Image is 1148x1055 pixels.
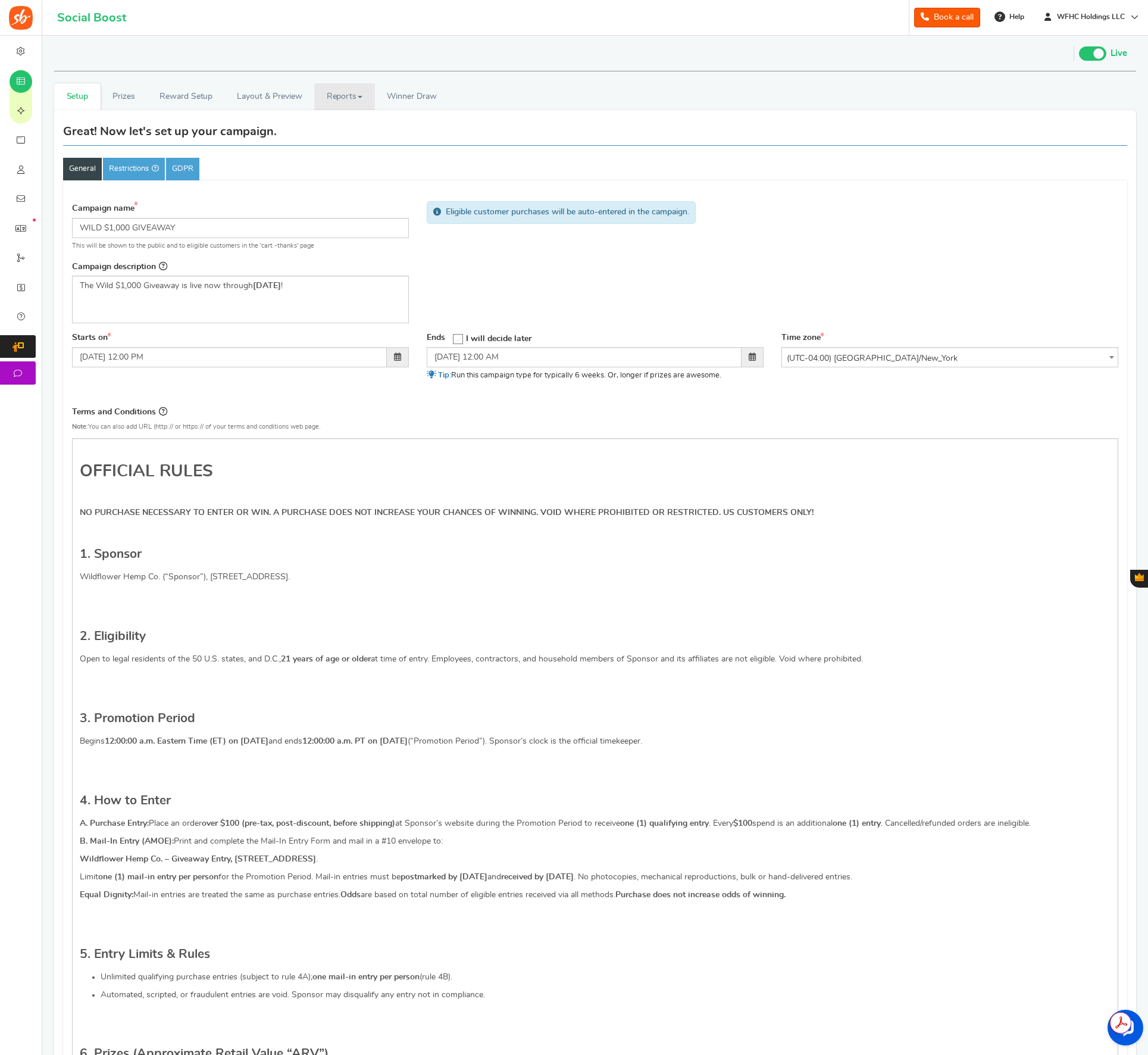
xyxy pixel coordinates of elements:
small: You can also add URL (http:// or https:// of your terms and conditions web page. [72,423,321,430]
strong: 3. Promotion Period [80,712,195,725]
strong: one (1) entry [833,819,881,828]
span: Winner Draw [387,90,436,103]
a: Restrictions [103,158,165,180]
strong: NO PURCHASE NECESSARY TO ENTER OR WIN. A PURCHASE DOES NOT INCREASE YOUR CHANCES OF WINNING. VOID... [80,508,814,517]
p: Automated, scripted, or fraudulent entries are void. Sponsor may disqualify any entry not in comp... [101,989,1111,1001]
a: GDPR [166,158,199,180]
label: Ends [427,332,445,344]
strong: 12:00:00 a.m. Eastern Time (ET) on [DATE] [105,737,268,745]
strong: postmarked by [DATE] [401,873,487,881]
p: Limit for the Promotion Period. Mail-in entries must be and . No photocopies, mechanical reproduc... [80,871,1111,883]
label: Campaign name [72,201,141,215]
span: Live [1111,47,1127,60]
strong: 5. Entry Limits & Rules [80,948,210,960]
h3: Great! Now let's set up your campaign. [63,125,277,138]
small: This will be shown to the public and to eligible customers in the 'cart -thanks' page [72,241,409,250]
a: Prizes [101,83,148,110]
strong: $100 [733,819,752,828]
p: Wildflower Hemp Co. (“Sponsor”), [STREET_ADDRESS]. [80,571,1111,583]
strong: 12:00:00 a.m. PT on [DATE] [302,737,408,745]
a: Book a call [914,8,980,27]
strong: Purchase does not increase odds of winning. [615,891,786,899]
p: Print and complete the Mail-In Entry Form and mail in a #10 envelope to: [80,835,1111,847]
span: Help [1006,12,1024,22]
strong: one (1) qualifying entry [620,819,709,828]
p: . [80,853,1111,865]
label: Terms and Conditions [72,405,167,419]
strong: one mail-in entry per person [312,973,420,981]
label: Time zone [781,332,824,344]
p: Mail-in entries are treated the same as purchase entries. are based on total number of eligible e... [80,889,1111,901]
a: Help [990,7,1030,26]
span: I will decide later [466,335,531,343]
strong: over $100 (pre-tax, post-discount, before shipping) [202,819,395,828]
span: WFHC Holdings LLC [1052,12,1130,22]
span: (UTC-04:00) America/New_York [781,347,1118,367]
b: Note: [72,423,88,430]
strong: 4. How to Enter [80,794,171,807]
p: The Wild $1,000 Giveaway is live now through ! [80,280,401,292]
strong: Odds [340,891,361,899]
a: Reports [314,83,375,110]
p: Open to legal residents of the 50 U.S. states, and D.C., at time of entry. Employees, contractors... [80,653,1111,665]
label: Campaign description [72,260,167,273]
span: Description provides users with more information about your campaign. Mention details about the p... [159,261,167,271]
strong: received by [DATE] [501,873,574,881]
strong: one (1) mail-in entry per person [98,873,218,881]
strong: Wildflower Hemp Co. – Giveaway Entry, [STREET_ADDRESS] [80,855,316,863]
a: Setup [54,83,101,110]
p: Place an order at Sponsor’s website during the Promotion Period to receive . Every spend is an ad... [80,817,1111,829]
em: New [33,219,36,221]
iframe: LiveChat chat widget [1098,1005,1148,1055]
p: Begins and ends (“Promotion Period”). Sponsor’s clock is the official timekeeper. [80,735,1111,747]
strong: [DATE] [253,282,281,290]
strong: 21 years of age or older [281,655,371,663]
p: Unlimited qualifying purchase entries (subject to rule 4A); (rule 4B). [101,971,1111,983]
a: Reward Setup [147,83,224,110]
p: Run this campaign type for typically 6 weeks. Or, longer if prizes are awesome. [427,370,764,381]
strong: Equal Dignity: [80,891,133,899]
h5: Eligible customer purchases will be auto-entered in the campaign. [446,208,689,217]
span: (UTC-04:00) America/New_York [782,348,1118,369]
a: General [63,158,102,180]
a: Layout & Preview [225,83,314,110]
strong: 2. Eligibility [80,630,146,642]
div: Editor, competition_desc [72,276,409,323]
strong: B. Mail-In Entry (AMOE): [80,837,174,845]
label: Starts on [72,332,111,344]
strong: A. Purchase Entry: [80,819,149,828]
span: Enter the Terms and Conditions of your campaign [159,407,167,416]
span: Gratisfaction [1135,573,1144,581]
img: Social Boost [9,6,33,30]
strong: OFFICIAL RULES [80,463,213,480]
button: Gratisfaction [1130,570,1148,588]
h1: Social Boost [57,11,126,24]
strong: 1. Sponsor [80,548,142,560]
span: Tip: [438,372,451,379]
